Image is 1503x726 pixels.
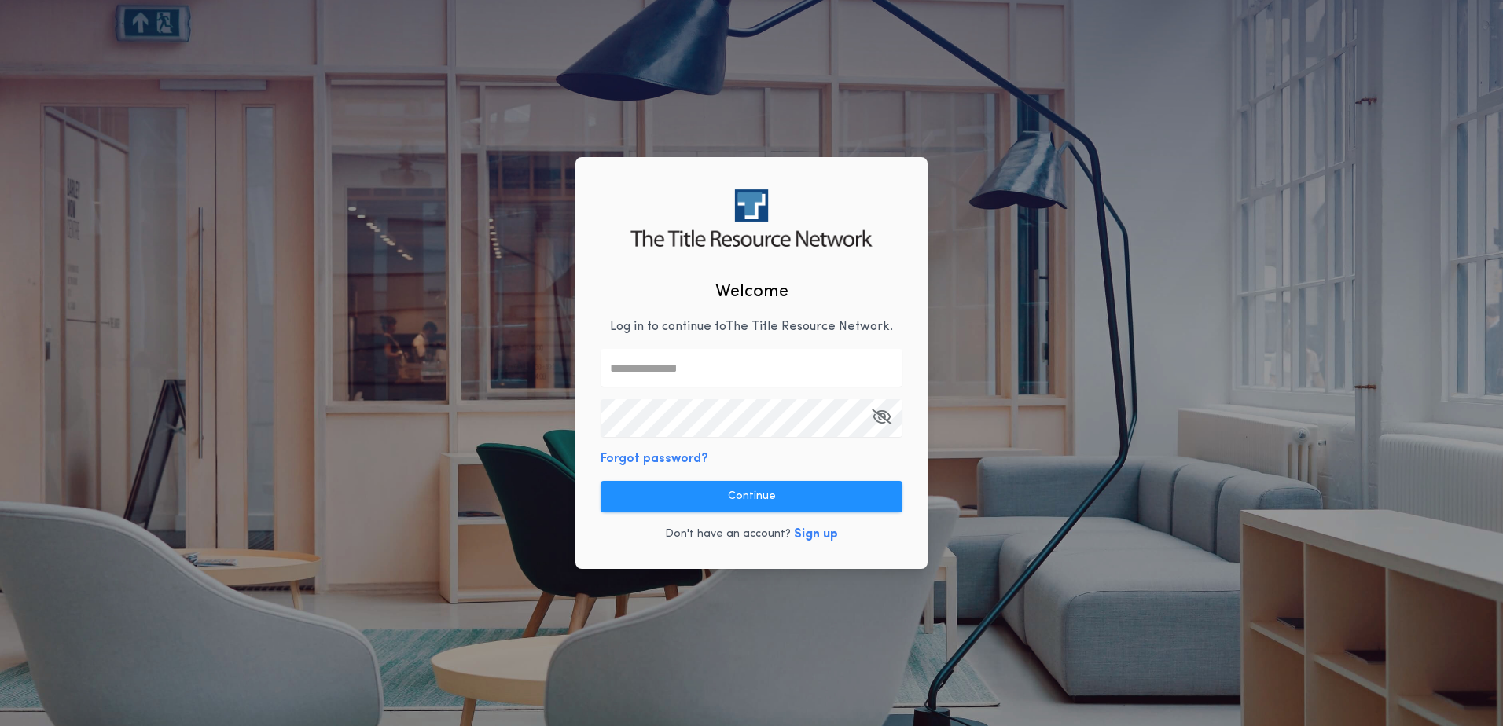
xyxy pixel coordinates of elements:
[601,399,902,437] input: Open Keeper Popup
[794,525,838,544] button: Sign up
[601,449,708,468] button: Forgot password?
[872,399,891,437] button: Open Keeper Popup
[610,317,893,336] p: Log in to continue to The Title Resource Network .
[630,189,872,247] img: logo
[601,481,902,512] button: Continue
[715,279,788,305] h2: Welcome
[665,526,791,542] p: Don't have an account?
